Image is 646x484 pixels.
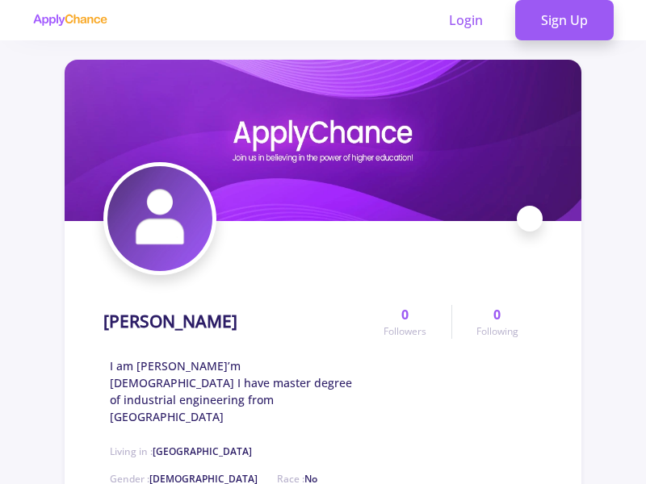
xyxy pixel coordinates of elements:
span: 0 [493,305,501,324]
span: [GEOGRAPHIC_DATA] [153,444,252,458]
img: Anita Golmohammadiavatar [107,166,212,271]
img: Anita Golmohammadicover image [65,60,581,221]
span: Living in : [110,444,252,458]
span: Following [476,324,518,339]
a: 0Following [451,305,543,339]
span: Followers [384,324,426,339]
a: 0Followers [359,305,451,339]
span: 0 [401,305,409,324]
span: I am [PERSON_NAME]’m [DEMOGRAPHIC_DATA] I have master degree of industrial engineering from [GEOG... [110,357,359,425]
h1: [PERSON_NAME] [103,311,237,332]
img: applychance logo text only [32,14,107,27]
